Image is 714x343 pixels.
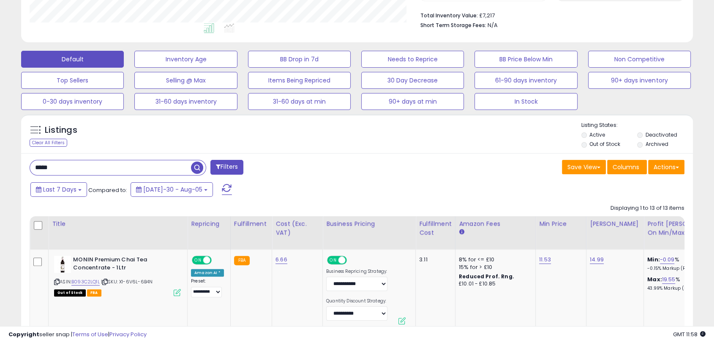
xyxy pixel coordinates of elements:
button: 0-30 days inventory [21,93,124,110]
button: Selling @ Max [134,72,237,89]
div: Repricing [191,220,227,228]
span: All listings that are currently out of stock and unavailable for purchase on Amazon [54,289,86,296]
b: Short Term Storage Fees: [420,22,486,29]
button: 90+ days inventory [588,72,691,89]
button: Needs to Reprice [361,51,464,68]
div: Clear All Filters [30,139,67,147]
span: OFF [210,257,224,264]
button: BB Drop in 7d [248,51,351,68]
button: Filters [210,160,243,175]
div: Title [52,220,184,228]
b: Min: [647,255,660,263]
a: Privacy Policy [109,330,147,338]
div: Preset: [191,278,224,297]
label: Active [589,131,605,138]
div: 8% for <= £10 [459,256,529,263]
a: 6.66 [275,255,287,264]
a: 19.55 [662,275,676,284]
a: 11.53 [539,255,551,264]
img: 31SzD2hQFKL._SL40_.jpg [54,256,71,273]
button: Non Competitive [588,51,691,68]
b: Total Inventory Value: [420,12,478,19]
label: Deactivated [646,131,677,138]
label: Quantity Discount Strategy: [326,298,387,304]
a: 14.99 [590,255,604,264]
span: 2025-08-13 11:58 GMT [673,330,706,338]
small: FBA [234,256,250,265]
span: [DATE]-30 - Aug-05 [143,185,202,194]
span: Last 7 Days [43,185,76,194]
button: [DATE]-30 - Aug-05 [131,182,213,197]
small: Amazon Fees. [459,228,464,236]
span: ON [328,257,338,264]
span: ON [193,257,203,264]
div: Business Pricing [326,220,412,228]
b: Reduced Prof. Rng. [459,273,514,280]
div: 15% for > £10 [459,263,529,271]
div: £10.01 - £10.85 [459,280,529,288]
span: Compared to: [88,186,127,194]
button: Actions [648,160,684,174]
button: 31-60 days at min [248,93,351,110]
button: 61-90 days inventory [474,72,577,89]
span: N/A [488,21,498,29]
div: Cost (Exc. VAT) [275,220,319,237]
strong: Copyright [8,330,39,338]
label: Archived [646,140,668,148]
label: Out of Stock [589,140,620,148]
button: Columns [607,160,647,174]
span: OFF [346,257,359,264]
button: 90+ days at min [361,93,464,110]
button: Items Being Repriced [248,72,351,89]
div: 3.11 [419,256,449,263]
button: Save View [562,160,606,174]
a: B093C2LQ1L [71,278,100,285]
div: Fulfillment [234,220,268,228]
h5: Listings [45,124,77,136]
li: £7,217 [420,10,678,20]
span: | SKU: X1-6V6L-6B4N [101,278,153,285]
div: ASIN: [54,256,181,295]
div: Displaying 1 to 13 of 13 items [610,204,684,212]
b: Max: [647,275,662,283]
label: Business Repricing Strategy: [326,269,387,274]
div: Amazon AI * [191,269,224,277]
button: Default [21,51,124,68]
span: FBA [87,289,101,296]
a: -0.09 [660,255,675,264]
button: 30 Day Decrease [361,72,464,89]
button: 31-60 days inventory [134,93,237,110]
a: Terms of Use [72,330,108,338]
div: Fulfillment Cost [419,220,452,237]
div: Amazon Fees [459,220,532,228]
button: Inventory Age [134,51,237,68]
button: BB Price Below Min [474,51,577,68]
div: [PERSON_NAME] [590,220,640,228]
button: Last 7 Days [30,182,87,197]
b: MONIN Premium Chai Tea Concentrate - 1Ltr [73,256,176,274]
div: Min Price [539,220,583,228]
button: In Stock [474,93,577,110]
p: Listing States: [581,121,693,129]
span: Columns [613,163,639,171]
button: Top Sellers [21,72,124,89]
div: seller snap | | [8,331,147,339]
